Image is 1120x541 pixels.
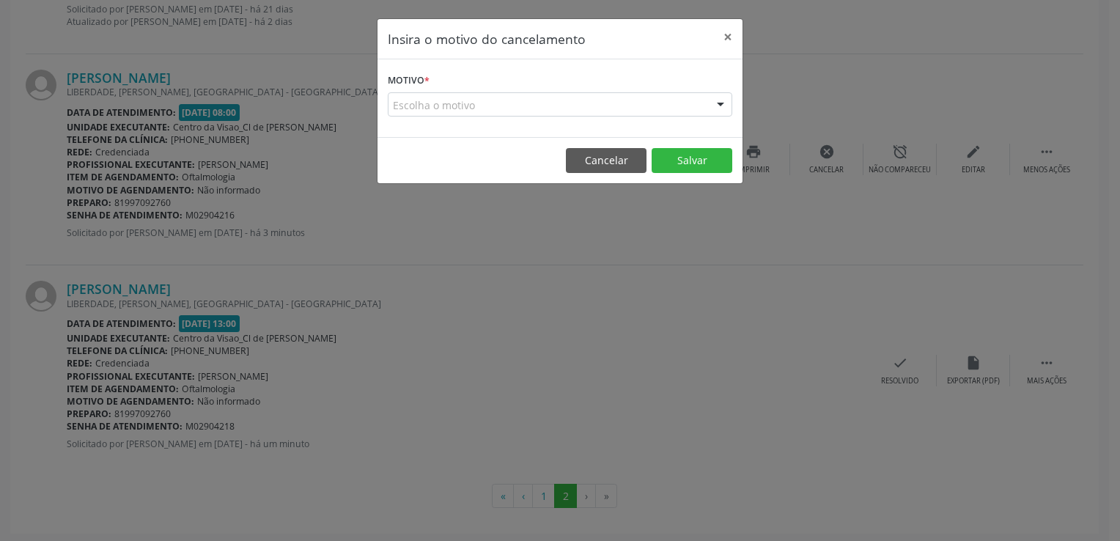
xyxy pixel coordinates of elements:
[388,70,430,92] label: Motivo
[388,29,586,48] h5: Insira o motivo do cancelamento
[713,19,743,55] button: Close
[393,97,475,113] span: Escolha o motivo
[652,148,732,173] button: Salvar
[566,148,646,173] button: Cancelar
